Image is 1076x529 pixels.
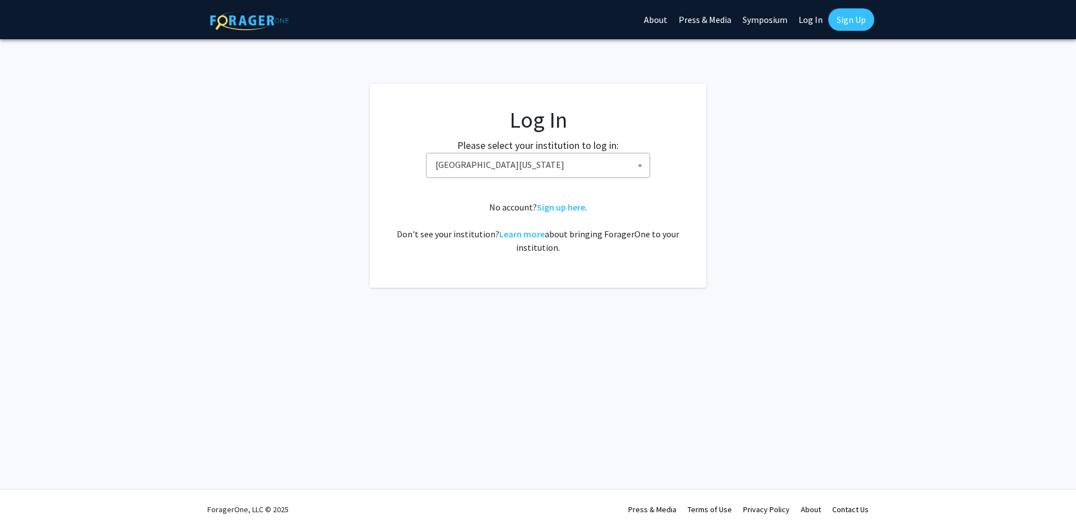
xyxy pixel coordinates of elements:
span: University of Missouri [426,153,650,178]
a: Press & Media [628,504,676,514]
a: Terms of Use [688,504,732,514]
a: Learn more about bringing ForagerOne to your institution [499,228,545,240]
a: Contact Us [832,504,869,514]
div: No account? . Don't see your institution? about bringing ForagerOne to your institution. [392,200,684,254]
a: About [801,504,821,514]
img: ForagerOne Logo [210,11,289,30]
h1: Log In [392,106,684,133]
a: Sign Up [828,8,874,31]
div: ForagerOne, LLC © 2025 [207,490,289,529]
label: Please select your institution to log in: [457,138,619,153]
a: Privacy Policy [743,504,790,514]
span: University of Missouri [431,153,650,176]
iframe: Chat [8,479,48,521]
a: Sign up here [537,202,585,213]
